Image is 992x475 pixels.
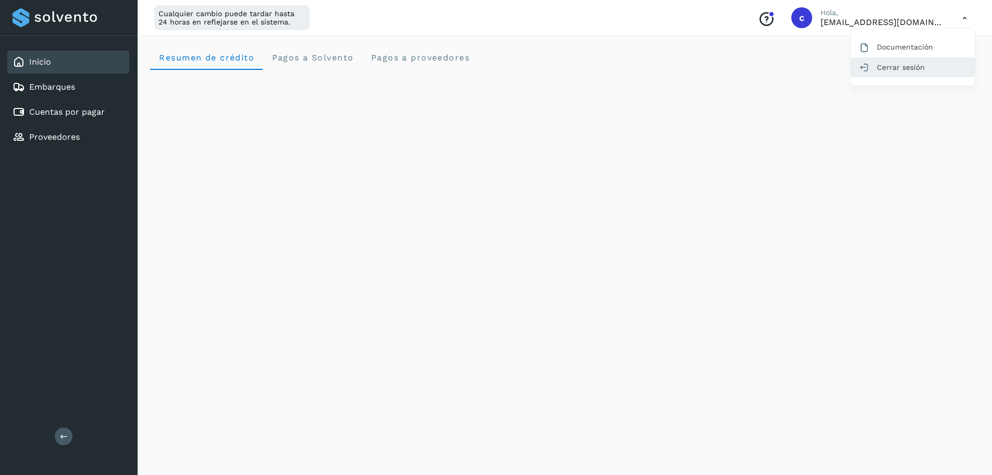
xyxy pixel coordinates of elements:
a: Proveedores [29,132,80,142]
div: Documentación [851,37,975,57]
div: Inicio [7,51,129,74]
a: Inicio [29,57,51,67]
a: Embarques [29,82,75,92]
a: Cuentas por pagar [29,107,105,117]
div: Proveedores [7,126,129,149]
div: Embarques [7,76,129,99]
div: Cerrar sesión [851,57,975,77]
div: Cuentas por pagar [7,101,129,124]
